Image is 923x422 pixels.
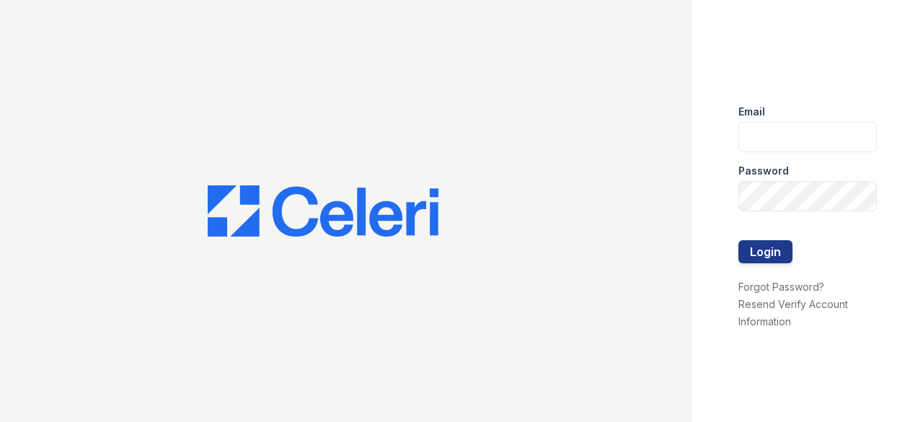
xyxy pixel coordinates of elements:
img: CE_Logo_Blue-a8612792a0a2168367f1c8372b55b34899dd931a85d93a1a3d3e32e68fde9ad4.png [208,185,438,237]
label: Password [738,164,789,178]
label: Email [738,105,765,119]
a: Forgot Password? [738,281,824,293]
button: Login [738,240,792,263]
a: Resend Verify Account Information [738,298,848,328]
